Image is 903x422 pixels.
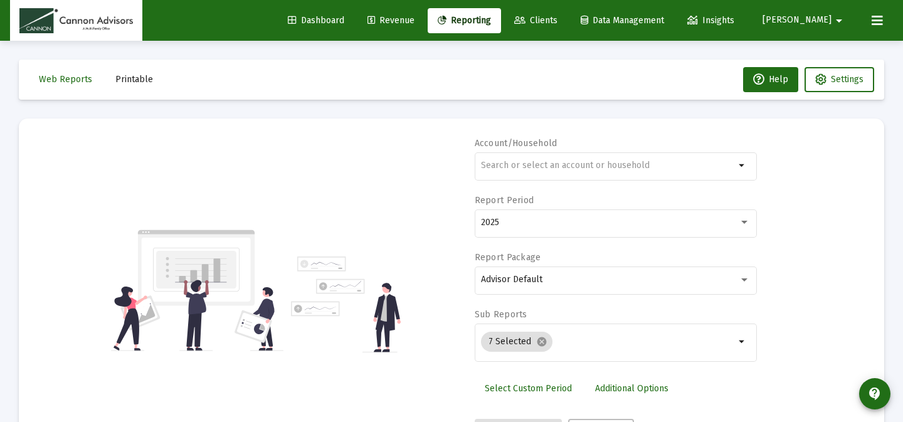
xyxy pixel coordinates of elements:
[291,256,401,352] img: reporting-alt
[753,74,788,85] span: Help
[514,15,557,26] span: Clients
[475,309,527,320] label: Sub Reports
[832,8,847,33] mat-icon: arrow_drop_down
[475,252,541,263] label: Report Package
[428,8,501,33] a: Reporting
[278,8,354,33] a: Dashboard
[481,329,735,354] mat-chip-list: Selection
[687,15,734,26] span: Insights
[39,74,92,85] span: Web Reports
[504,8,568,33] a: Clients
[536,336,547,347] mat-icon: cancel
[743,67,798,92] button: Help
[677,8,744,33] a: Insights
[867,386,882,401] mat-icon: contact_support
[735,158,750,173] mat-icon: arrow_drop_down
[805,67,874,92] button: Settings
[115,74,153,85] span: Printable
[485,383,572,394] span: Select Custom Period
[19,8,133,33] img: Dashboard
[288,15,344,26] span: Dashboard
[475,138,557,149] label: Account/Household
[105,67,163,92] button: Printable
[747,8,862,33] button: [PERSON_NAME]
[763,15,832,26] span: [PERSON_NAME]
[595,383,668,394] span: Additional Options
[438,15,491,26] span: Reporting
[367,15,415,26] span: Revenue
[481,274,542,285] span: Advisor Default
[481,161,735,171] input: Search or select an account or household
[481,217,499,228] span: 2025
[571,8,674,33] a: Data Management
[29,67,102,92] button: Web Reports
[735,334,750,349] mat-icon: arrow_drop_down
[357,8,425,33] a: Revenue
[581,15,664,26] span: Data Management
[831,74,863,85] span: Settings
[481,332,552,352] mat-chip: 7 Selected
[475,195,534,206] label: Report Period
[111,228,283,352] img: reporting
